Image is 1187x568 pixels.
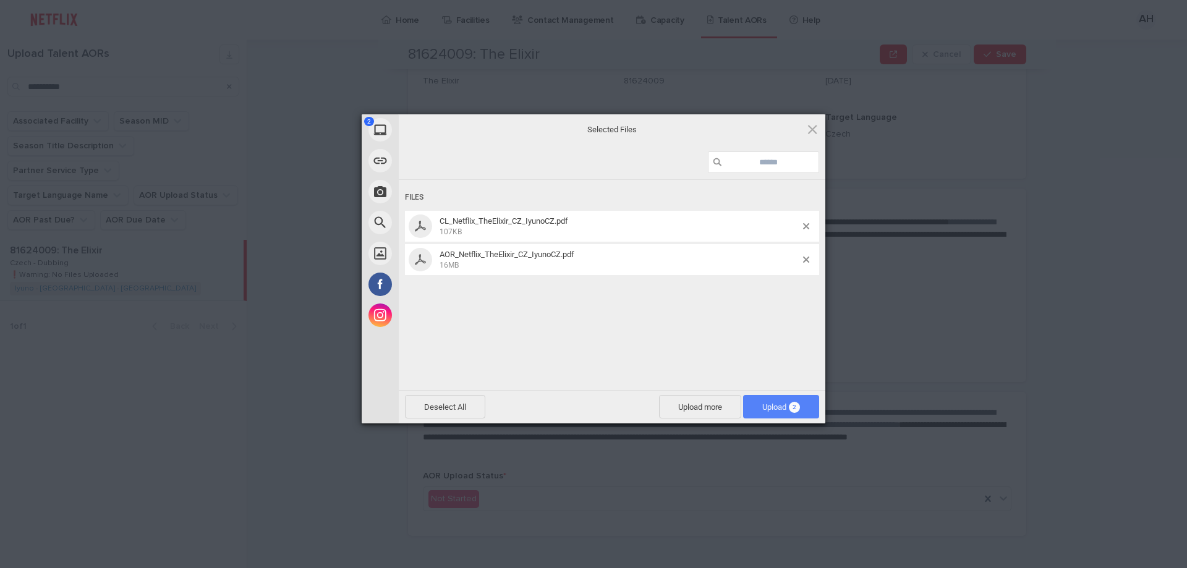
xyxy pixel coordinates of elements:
[436,216,803,237] span: CL_Netflix_TheElixir_CZ_IyunoCZ.pdf
[659,395,741,418] span: Upload more
[364,117,374,126] span: 2
[440,227,462,236] span: 107KB
[440,261,459,269] span: 16MB
[436,250,803,270] span: AOR_Netflix_TheElixir_CZ_IyunoCZ.pdf
[405,186,819,209] div: Files
[362,176,510,207] div: Take Photo
[405,395,485,418] span: Deselect All
[362,114,510,145] div: My Device
[362,269,510,300] div: Facebook
[362,238,510,269] div: Unsplash
[362,207,510,238] div: Web Search
[806,122,819,136] span: Click here or hit ESC to close picker
[362,145,510,176] div: Link (URL)
[362,300,510,331] div: Instagram
[440,216,568,226] span: CL_Netflix_TheElixir_CZ_IyunoCZ.pdf
[789,402,800,413] span: 2
[762,402,800,412] span: Upload
[440,250,574,259] span: AOR_Netflix_TheElixir_CZ_IyunoCZ.pdf
[743,395,819,418] span: Upload
[488,124,736,135] span: Selected Files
